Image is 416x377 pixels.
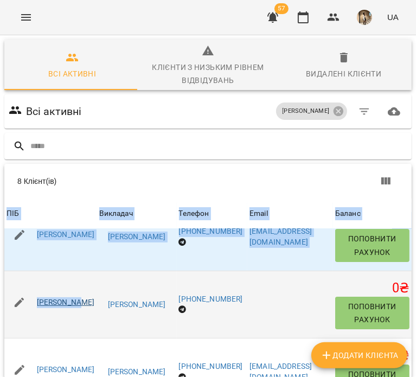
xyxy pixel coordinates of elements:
p: [PERSON_NAME] [283,107,329,116]
span: Додати клієнта [320,349,399,362]
div: Видалені клієнти [306,67,381,80]
div: Table Toolbar [4,164,412,199]
span: Поповнити рахунок [340,232,405,258]
button: UA [383,7,403,27]
a: [PHONE_NUMBER] [179,362,243,370]
div: Sort [335,207,361,220]
a: [EMAIL_ADDRESS][DOMAIN_NAME] [249,227,312,246]
a: [PERSON_NAME] [37,365,95,374]
button: Поповнити рахунок [335,229,409,261]
div: Телефон [179,207,209,220]
img: 2a62ede1beb3f2f8ac37e3d35552d8e0.jpg [357,10,372,25]
span: Email [249,207,331,220]
h5: 0 ₴ [335,280,409,297]
button: Додати клієнта [311,342,407,368]
a: [PHONE_NUMBER] [179,227,243,235]
div: ПІБ [7,207,19,220]
span: Баланс [335,207,409,220]
a: [PHONE_NUMBER] [179,295,243,303]
button: Menu [13,4,39,30]
div: Sort [7,207,19,220]
div: Sort [99,207,133,220]
span: 57 [274,3,289,14]
a: [PERSON_NAME] [37,230,95,239]
div: Sort [179,207,209,220]
button: Вигляд колонок [373,168,399,194]
a: [PERSON_NAME] [108,299,166,310]
div: Клієнти з низьким рівнем відвідувань [146,61,269,87]
span: UA [387,11,399,23]
span: Викладач [99,207,175,220]
div: Викладач [99,207,133,220]
div: Email [249,207,268,220]
a: [PERSON_NAME] [108,232,166,242]
div: Баланс [335,207,361,220]
span: Телефон [179,207,246,220]
div: [PERSON_NAME] [276,103,347,120]
div: Sort [249,207,268,220]
a: [PERSON_NAME] [37,298,95,306]
div: Всі активні [48,67,96,80]
button: Поповнити рахунок [335,297,409,329]
div: 8 Клієнт(ів) [17,171,215,191]
h6: Всі активні [26,103,82,120]
span: Поповнити рахунок [340,300,405,326]
span: ПІБ [7,207,95,220]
